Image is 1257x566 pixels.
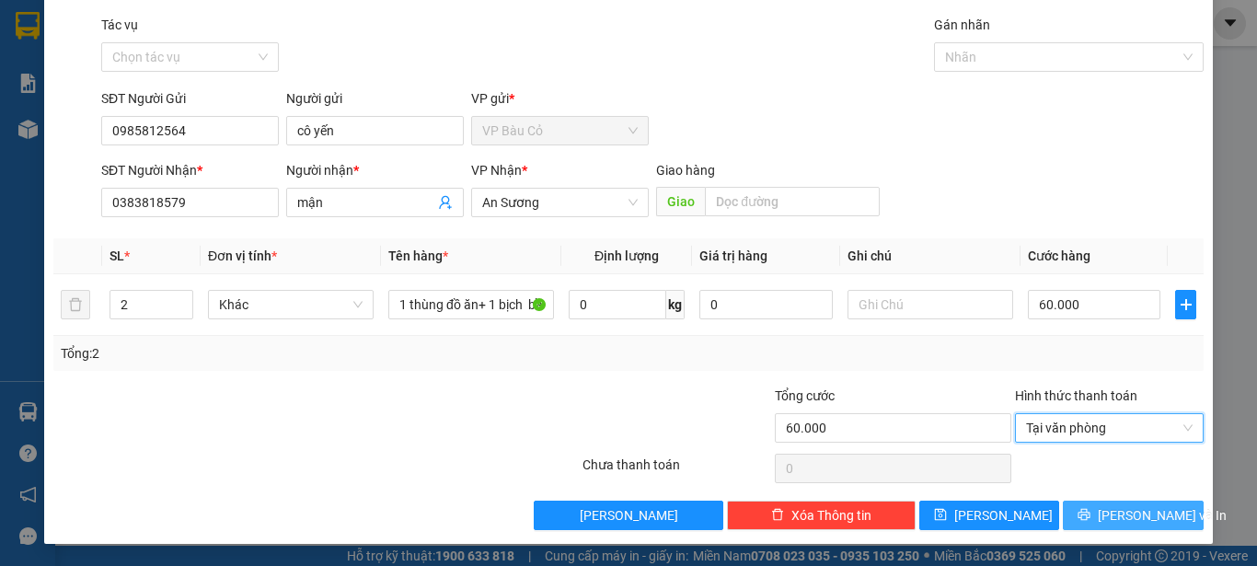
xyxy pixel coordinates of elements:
div: 0983344428 [178,82,327,108]
button: printer[PERSON_NAME] và In [1063,501,1204,530]
span: Gửi: [16,17,44,37]
label: Hình thức thanh toán [1015,388,1137,403]
input: Dọc đường [705,187,880,216]
span: printer [1078,508,1090,523]
button: delete [61,290,90,319]
div: Người gửi [286,88,464,109]
span: Tên hàng [388,248,448,263]
button: save[PERSON_NAME] [919,501,1060,530]
span: VP Nhận [471,163,522,178]
span: Giao [656,187,705,216]
div: Người nhận [286,160,464,180]
label: Gán nhãn [934,17,990,32]
div: VP gửi [471,88,649,109]
input: VD: Bàn, Ghế [388,290,554,319]
button: deleteXóa Thông tin [727,501,916,530]
span: Đơn vị tính [208,248,277,263]
div: SĐT Người Gửi [101,88,279,109]
span: An Sương [482,189,638,216]
span: [PERSON_NAME] và In [1098,505,1227,526]
span: user-add [438,195,453,210]
span: Giao hàng [656,163,715,178]
span: VP Bàu Cỏ [482,117,638,144]
div: SĐT Người Nhận [101,160,279,180]
span: kg [666,290,685,319]
span: [PERSON_NAME] [954,505,1053,526]
span: Nhận: [178,17,221,37]
span: save [934,508,947,523]
div: Chưa thanh toán [581,455,773,487]
input: 0 [699,290,832,319]
span: delete [771,508,784,523]
span: CR : [14,121,42,140]
div: Tổng: 2 [61,343,487,364]
button: [PERSON_NAME] [534,501,722,530]
th: Ghi chú [840,238,1021,274]
div: 30.000 [14,119,167,141]
span: [PERSON_NAME] [580,505,678,526]
div: VP Bàu Cỏ [16,16,165,38]
span: Định lượng [594,248,659,263]
span: Giá trị hàng [699,248,767,263]
span: SL [110,248,124,263]
div: LABO ĐỨC PHÁT [178,38,327,82]
span: Tại văn phòng [1026,414,1193,442]
div: NHA KHOA HAPPY [16,38,165,82]
span: Khác [219,291,363,318]
span: Cước hàng [1028,248,1090,263]
span: Tổng cước [775,388,835,403]
span: plus [1176,297,1195,312]
button: plus [1175,290,1196,319]
div: An Sương [178,16,327,38]
input: Ghi Chú [848,290,1013,319]
span: Xóa Thông tin [791,505,871,526]
div: 0986590752 [16,82,165,108]
label: Tác vụ [101,17,138,32]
